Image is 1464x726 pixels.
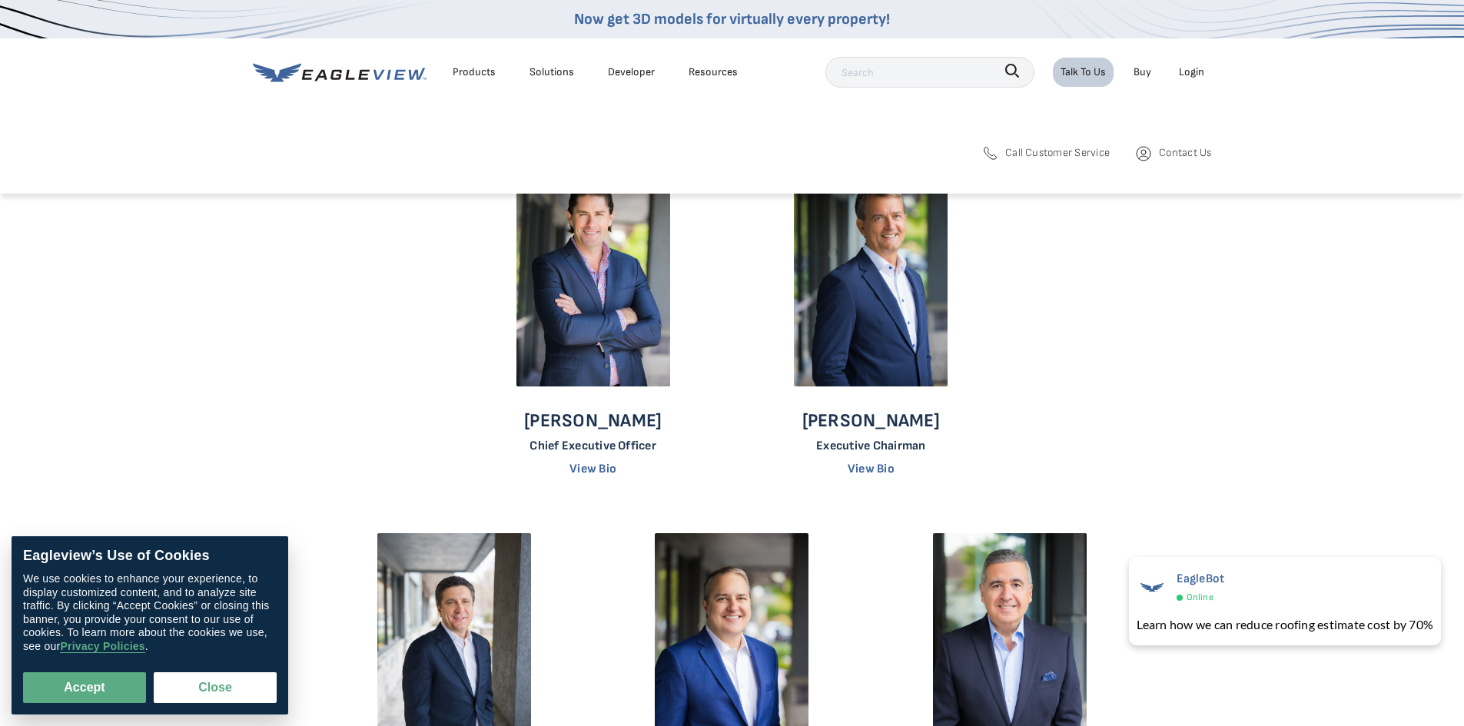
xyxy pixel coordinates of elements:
span: Online [1187,589,1213,606]
a: Developer [608,62,655,81]
div: We use cookies to enhance your experience, to display customized content, and to analyze site tra... [23,572,277,653]
a: View Bio [848,462,895,476]
div: Eagleview’s Use of Cookies [23,548,277,565]
div: Login [1179,62,1204,81]
a: Contact Us [1134,143,1211,163]
p: [PERSON_NAME] [524,409,662,433]
div: Resources [689,62,738,81]
div: Solutions [529,62,574,81]
p: [PERSON_NAME] [802,409,940,433]
img: EagleBot [1137,572,1167,602]
a: Buy [1134,62,1151,81]
a: Now get 3D models for virtually every property! [574,10,890,28]
p: Chief Executive Officer [524,439,662,453]
div: Learn how we can reduce roofing estimate cost by 70% [1137,615,1433,634]
div: Talk To Us [1061,62,1106,81]
a: View Bio [569,462,616,476]
a: Privacy Policies [60,640,144,653]
a: Call Customer Service [981,143,1110,163]
span: Contact Us [1159,143,1211,162]
img: Chris Jurasek - Chief Executive Officer [794,157,948,387]
button: Accept [23,672,146,703]
span: EagleBot [1177,572,1225,586]
img: Piers Dormeyer - Chief Executive Officer [516,157,670,387]
p: Executive Chairman [802,439,940,453]
div: Products [453,62,496,81]
span: Call Customer Service [1005,143,1110,162]
input: Search [825,57,1034,88]
button: Close [154,672,277,703]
